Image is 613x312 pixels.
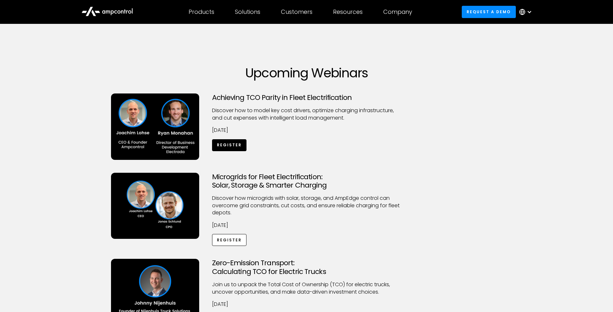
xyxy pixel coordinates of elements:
div: Customers [281,8,312,15]
p: Discover how microgrids with solar, storage, and AmpEdge control can overcome grid constraints, c... [212,195,401,216]
p: Join us to unpack the Total Cost of Ownership (TCO) for electric trucks, uncover opportunities, a... [212,281,401,296]
div: Products [189,8,214,15]
p: Discover how to model key cost drivers, optimize charging infrastructure, and cut expenses with i... [212,107,401,122]
div: Resources [333,8,363,15]
h3: Zero-Emission Transport: Calculating TCO for Electric Trucks [212,259,401,276]
h3: Achieving TCO Parity in Fleet Electrification [212,93,401,102]
p: [DATE] [212,222,401,229]
a: Register [212,234,247,246]
div: Company [383,8,412,15]
a: Request a demo [462,6,516,18]
h3: Microgrids for Fleet Electrification: Solar, Storage & Smarter Charging [212,173,401,190]
div: Solutions [235,8,260,15]
h1: Upcoming Webinars [111,65,502,81]
p: [DATE] [212,301,401,308]
p: [DATE] [212,127,401,134]
a: Register [212,139,247,151]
